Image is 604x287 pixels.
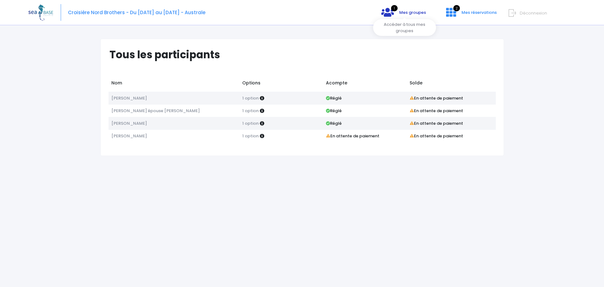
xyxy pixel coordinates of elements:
[376,12,431,18] a: 1 Mes groupes
[239,77,323,92] td: Options
[111,120,147,126] span: [PERSON_NAME]
[410,120,463,126] strong: En attente de paiement
[109,77,239,92] td: Nom
[399,9,426,15] span: Mes groupes
[326,133,379,139] strong: En attente de paiement
[441,12,501,18] a: 2 Mes réservations
[323,77,407,92] td: Acompte
[242,108,259,114] span: 1 option
[391,5,398,11] span: 1
[242,133,259,139] span: 1 option
[410,95,463,101] strong: En attente de paiement
[461,9,497,15] span: Mes réservations
[407,77,496,92] td: Solde
[111,95,147,101] span: [PERSON_NAME]
[326,95,342,101] strong: Réglé
[68,9,205,16] span: Croisière Nord Brothers - Du [DATE] au [DATE] - Australe
[242,95,259,101] span: 1 option
[326,108,342,114] strong: Réglé
[373,19,436,36] div: Accéder à tous mes groupes
[520,10,547,16] span: Déconnexion
[242,120,259,126] span: 1 option
[410,133,463,139] strong: En attente de paiement
[453,5,460,11] span: 2
[111,108,200,114] span: [PERSON_NAME] épouse [PERSON_NAME]
[410,108,463,114] strong: En attente de paiement
[326,120,342,126] strong: Réglé
[111,133,147,139] span: [PERSON_NAME]
[109,49,501,61] h1: Tous les participants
